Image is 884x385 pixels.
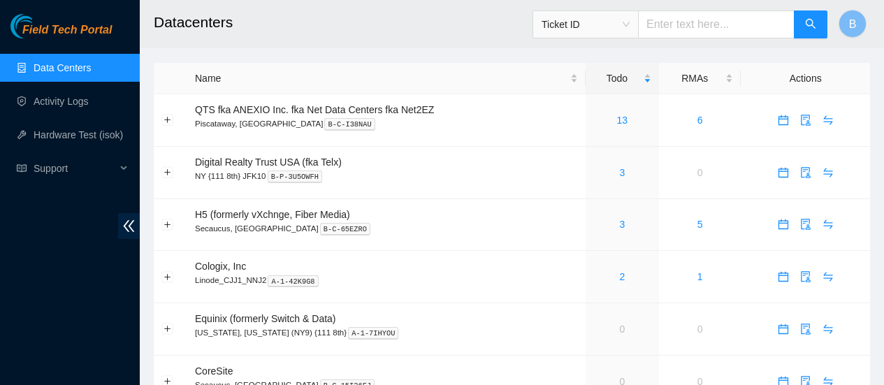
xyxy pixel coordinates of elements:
[795,109,817,131] button: audit
[22,24,112,37] span: Field Tech Portal
[795,318,817,340] button: audit
[817,219,839,230] a: swap
[795,324,817,335] a: audit
[162,167,173,178] button: Expand row
[195,104,434,115] span: QTS fka ANEXIO Inc. fka Net Data Centers fka Net2EZ
[818,115,839,126] span: swap
[741,63,870,94] th: Actions
[817,318,839,340] button: swap
[324,118,375,131] kbd: B-C-I38NAU
[268,170,323,183] kbd: B-P-3U5OWFH
[773,167,794,178] span: calendar
[795,219,816,230] span: audit
[817,213,839,235] button: swap
[772,161,795,184] button: calendar
[818,219,839,230] span: swap
[697,219,703,230] a: 5
[795,324,816,335] span: audit
[34,62,91,73] a: Data Centers
[162,324,173,335] button: Expand row
[817,161,839,184] button: swap
[773,219,794,230] span: calendar
[195,326,578,339] p: [US_STATE], [US_STATE] (NY9) {111 8th}
[195,222,578,235] p: Secaucus, [GEOGRAPHIC_DATA]
[195,261,246,272] span: Cologix, Inc
[849,15,857,33] span: B
[320,223,370,235] kbd: B-C-65EZRO
[617,115,628,126] a: 13
[818,167,839,178] span: swap
[818,271,839,282] span: swap
[817,271,839,282] a: swap
[772,115,795,126] a: calendar
[162,115,173,126] button: Expand row
[697,271,703,282] a: 1
[697,167,703,178] a: 0
[268,275,318,288] kbd: A-1-42K9G8
[817,115,839,126] a: swap
[795,219,817,230] a: audit
[772,109,795,131] button: calendar
[34,129,123,140] a: Hardware Test (isok)
[773,115,794,126] span: calendar
[195,365,233,377] span: CoreSite
[118,213,140,239] span: double-left
[10,14,71,38] img: Akamai Technologies
[195,170,578,182] p: NY {111 8th} JFK10
[772,271,795,282] a: calendar
[195,274,578,286] p: Linode_CJJ1_NNJ2
[348,327,398,340] kbd: A-1-7IHYOU
[795,115,816,126] span: audit
[795,266,817,288] button: audit
[795,213,817,235] button: audit
[795,167,816,178] span: audit
[805,18,816,31] span: search
[697,115,703,126] a: 6
[619,219,625,230] a: 3
[619,324,625,335] a: 0
[619,271,625,282] a: 2
[162,271,173,282] button: Expand row
[817,324,839,335] a: swap
[17,164,27,173] span: read
[817,167,839,178] a: swap
[195,209,350,220] span: H5 (formerly vXchnge, Fiber Media)
[10,25,112,43] a: Akamai TechnologiesField Tech Portal
[772,167,795,178] a: calendar
[195,313,336,324] span: Equinix (formerly Switch & Data)
[772,213,795,235] button: calendar
[795,161,817,184] button: audit
[795,167,817,178] a: audit
[619,167,625,178] a: 3
[542,14,630,35] span: Ticket ID
[772,266,795,288] button: calendar
[162,219,173,230] button: Expand row
[34,96,89,107] a: Activity Logs
[818,324,839,335] span: swap
[697,324,703,335] a: 0
[795,271,817,282] a: audit
[817,266,839,288] button: swap
[195,157,342,168] span: Digital Realty Trust USA (fka Telx)
[195,117,578,130] p: Piscataway, [GEOGRAPHIC_DATA]
[772,219,795,230] a: calendar
[34,154,116,182] span: Support
[839,10,867,38] button: B
[795,115,817,126] a: audit
[772,318,795,340] button: calendar
[772,324,795,335] a: calendar
[795,271,816,282] span: audit
[817,109,839,131] button: swap
[794,10,827,38] button: search
[773,271,794,282] span: calendar
[773,324,794,335] span: calendar
[638,10,795,38] input: Enter text here...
